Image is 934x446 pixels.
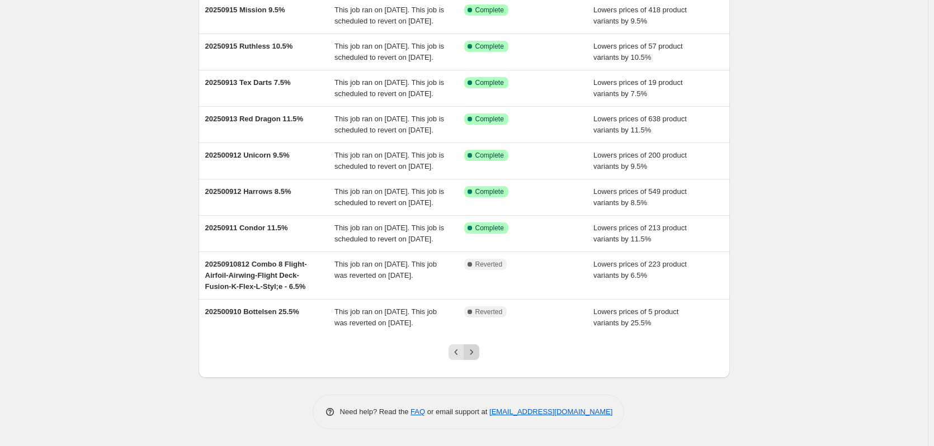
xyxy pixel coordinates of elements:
[334,115,444,134] span: This job ran on [DATE]. This job is scheduled to revert on [DATE].
[334,187,444,207] span: This job ran on [DATE]. This job is scheduled to revert on [DATE].
[475,151,504,160] span: Complete
[475,115,504,124] span: Complete
[205,42,293,50] span: 20250915 Ruthless 10.5%
[334,260,437,279] span: This job ran on [DATE]. This job was reverted on [DATE].
[334,78,444,98] span: This job ran on [DATE]. This job is scheduled to revert on [DATE].
[205,260,307,291] span: 20250910812 Combo 8 Flight-Airfoil-Airwing-Flight Deck-Fusion-K-Flex-L-Styl;e - 6.5%
[334,307,437,327] span: This job ran on [DATE]. This job was reverted on [DATE].
[449,344,464,360] button: Previous
[489,407,612,416] a: [EMAIL_ADDRESS][DOMAIN_NAME]
[475,6,504,15] span: Complete
[205,224,288,232] span: 20250911 Condor 11.5%
[411,407,425,416] a: FAQ
[475,42,504,51] span: Complete
[593,260,687,279] span: Lowers prices of 223 product variants by 6.5%
[449,344,479,360] nav: Pagination
[205,307,299,316] span: 202500910 Bottelsen 25.5%
[475,260,503,269] span: Reverted
[340,407,411,416] span: Need help? Read the
[334,224,444,243] span: This job ran on [DATE]. This job is scheduled to revert on [DATE].
[425,407,489,416] span: or email support at
[593,115,687,134] span: Lowers prices of 638 product variants by 11.5%
[334,151,444,170] span: This job ran on [DATE]. This job is scheduled to revert on [DATE].
[464,344,479,360] button: Next
[334,6,444,25] span: This job ran on [DATE]. This job is scheduled to revert on [DATE].
[593,307,678,327] span: Lowers prices of 5 product variants by 25.5%
[205,115,304,123] span: 20250913 Red Dragon 11.5%
[205,78,291,87] span: 20250913 Tex Darts 7.5%
[475,224,504,233] span: Complete
[475,78,504,87] span: Complete
[593,151,687,170] span: Lowers prices of 200 product variants by 9.5%
[593,78,683,98] span: Lowers prices of 19 product variants by 7.5%
[205,6,285,14] span: 20250915 Mission 9.5%
[593,187,687,207] span: Lowers prices of 549 product variants by 8.5%
[205,151,290,159] span: 202500912 Unicorn 9.5%
[593,42,683,61] span: Lowers prices of 57 product variants by 10.5%
[593,224,687,243] span: Lowers prices of 213 product variants by 11.5%
[475,187,504,196] span: Complete
[475,307,503,316] span: Reverted
[334,42,444,61] span: This job ran on [DATE]. This job is scheduled to revert on [DATE].
[205,187,291,196] span: 202500912 Harrows 8.5%
[593,6,687,25] span: Lowers prices of 418 product variants by 9.5%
